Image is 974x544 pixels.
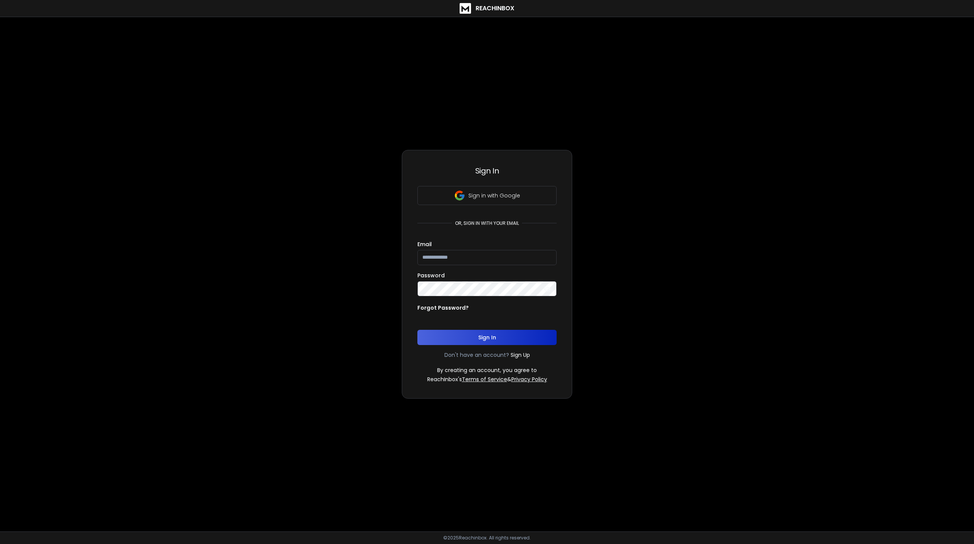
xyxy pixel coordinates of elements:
[511,351,530,359] a: Sign Up
[444,351,509,359] p: Don't have an account?
[462,375,507,383] a: Terms of Service
[468,192,520,199] p: Sign in with Google
[417,273,445,278] label: Password
[417,242,432,247] label: Email
[417,304,469,312] p: Forgot Password?
[437,366,537,374] p: By creating an account, you agree to
[417,165,557,176] h3: Sign In
[511,375,547,383] a: Privacy Policy
[452,220,522,226] p: or, sign in with your email
[460,3,514,14] a: ReachInbox
[427,375,547,383] p: ReachInbox's &
[460,3,471,14] img: logo
[417,186,557,205] button: Sign in with Google
[476,4,514,13] h1: ReachInbox
[443,535,531,541] p: © 2025 Reachinbox. All rights reserved.
[417,330,557,345] button: Sign In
